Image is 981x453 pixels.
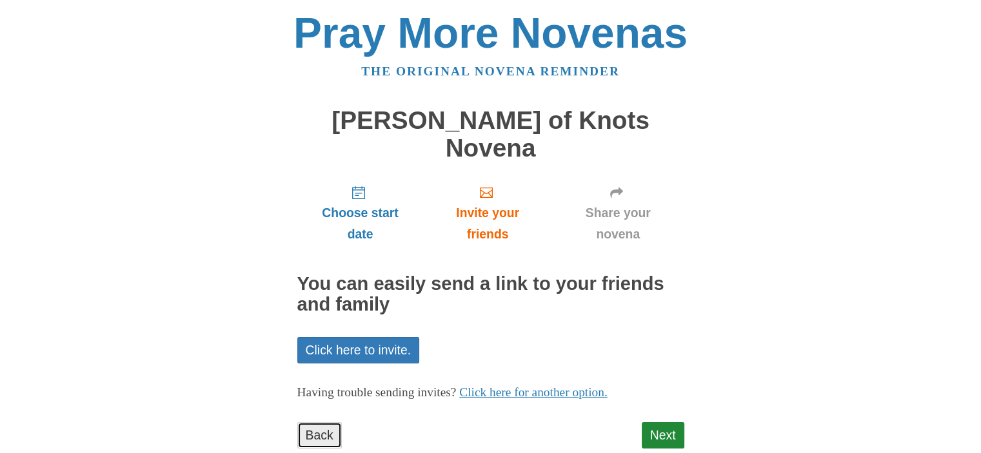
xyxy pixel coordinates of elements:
[310,202,411,245] span: Choose start date
[297,107,684,162] h1: [PERSON_NAME] of Knots Novena
[642,422,684,448] a: Next
[436,202,539,245] span: Invite your friends
[552,175,684,251] a: Share your novena
[297,422,342,448] a: Back
[423,175,551,251] a: Invite your friends
[297,337,420,363] a: Click here to invite.
[565,202,671,245] span: Share your novena
[297,175,424,251] a: Choose start date
[361,64,620,78] a: The original novena reminder
[297,274,684,315] h2: You can easily send a link to your friends and family
[459,385,608,399] a: Click here for another option.
[293,9,688,57] a: Pray More Novenas
[297,385,457,399] span: Having trouble sending invites?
